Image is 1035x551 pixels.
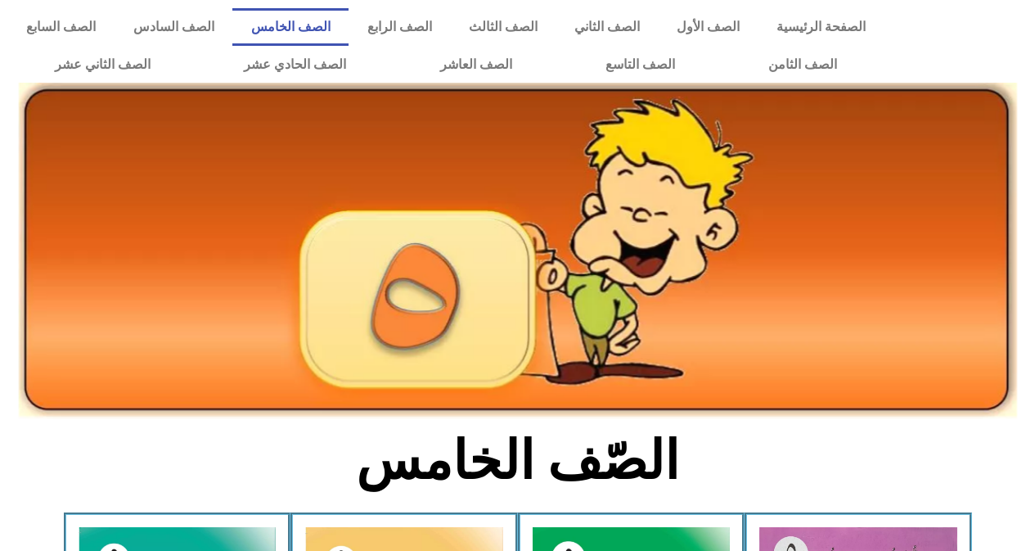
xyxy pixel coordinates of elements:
[115,8,232,46] a: الصف السادس
[247,429,788,493] h2: الصّف الخامس
[349,8,450,46] a: الصف الرابع
[559,46,722,84] a: الصف التاسع
[8,8,115,46] a: الصف السابع
[197,46,393,84] a: الصف الحادي عشر
[658,8,758,46] a: الصف الأول
[232,8,349,46] a: الصف الخامس
[722,46,884,84] a: الصف الثامن
[556,8,658,46] a: الصف الثاني
[758,8,884,46] a: الصفحة الرئيسية
[394,46,559,84] a: الصف العاشر
[8,46,197,84] a: الصف الثاني عشر
[450,8,556,46] a: الصف الثالث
